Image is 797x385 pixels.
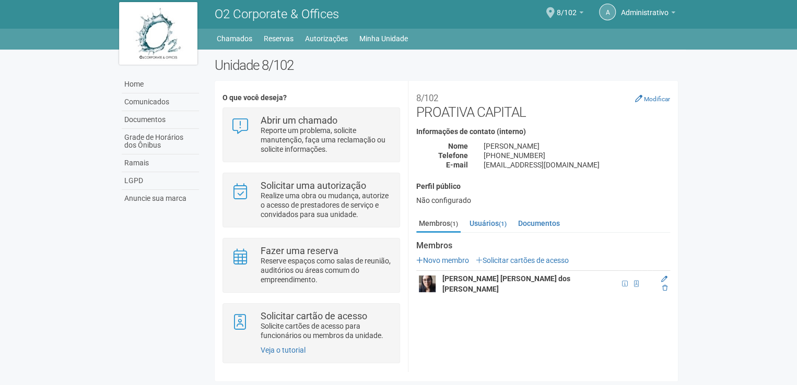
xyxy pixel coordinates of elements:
[215,57,678,73] h2: Unidade 8/102
[644,95,670,103] small: Modificar
[416,241,670,250] strong: Membros
[450,220,458,227] small: (1)
[261,256,392,284] p: Reserve espaços como salas de reunião, auditórios ou áreas comum do empreendimento.
[446,161,468,169] strong: E-mail
[476,151,678,160] div: [PHONE_NUMBER]
[416,89,670,120] h2: PROATIVA CAPITAL
[231,181,391,219] a: Solicitar uma autorização Realize uma obra ou mudança, autorize o acesso de prestadores de serviç...
[438,151,468,160] strong: Telefone
[621,10,675,18] a: Administrativo
[416,215,461,233] a: Membros(1)
[122,172,199,190] a: LGPD
[222,94,400,102] h4: O que você deseja?
[231,116,391,154] a: Abrir um chamado Reporte um problema, solicite manutenção, faça uma reclamação ou solicite inform...
[476,141,678,151] div: [PERSON_NAME]
[499,220,507,227] small: (1)
[122,154,199,172] a: Ramais
[635,94,670,103] a: Modificar
[231,246,391,284] a: Fazer uma reserva Reserve espaços como salas de reunião, auditórios ou áreas comum do empreendime...
[122,129,199,154] a: Grade de Horários dos Ônibus
[261,245,338,256] strong: Fazer uma reserva
[264,31,294,46] a: Reservas
[261,310,367,321] strong: Solicitar cartão de acesso
[467,215,509,231] a: Usuários(1)
[515,215,562,231] a: Documentos
[231,311,391,340] a: Solicitar cartão de acesso Solicite cartões de acesso para funcionários ou membros da unidade.
[442,274,570,293] strong: [PERSON_NAME] [PERSON_NAME] dos [PERSON_NAME]
[416,93,438,103] small: 8/102
[359,31,408,46] a: Minha Unidade
[261,115,337,126] strong: Abrir um chamado
[119,2,197,65] img: logo.jpg
[217,31,252,46] a: Chamados
[305,31,348,46] a: Autorizações
[261,321,392,340] p: Solicite cartões de acesso para funcionários ou membros da unidade.
[416,183,670,190] h4: Perfil público
[599,4,616,20] a: A
[215,7,339,21] span: O2 Corporate & Offices
[122,93,199,111] a: Comunicados
[122,111,199,129] a: Documentos
[557,10,583,18] a: 8/102
[448,142,468,150] strong: Nome
[261,180,366,191] strong: Solicitar uma autorização
[261,346,306,354] a: Veja o tutorial
[476,256,569,264] a: Solicitar cartões de acesso
[261,126,392,154] p: Reporte um problema, solicite manutenção, faça uma reclamação ou solicite informações.
[419,275,436,292] img: user.png
[661,275,667,283] a: Editar membro
[122,76,199,93] a: Home
[122,190,199,207] a: Anuncie sua marca
[476,160,678,170] div: [EMAIL_ADDRESS][DOMAIN_NAME]
[416,128,670,136] h4: Informações de contato (interno)
[416,256,469,264] a: Novo membro
[662,284,667,292] a: Excluir membro
[261,191,392,219] p: Realize uma obra ou mudança, autorize o acesso de prestadores de serviço e convidados para sua un...
[416,196,670,205] div: Não configurado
